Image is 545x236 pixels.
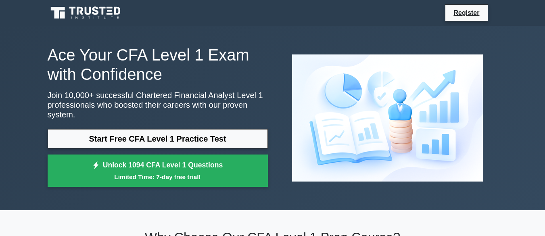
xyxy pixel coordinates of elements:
small: Limited Time: 7-day free trial! [58,172,258,182]
a: Register [449,8,484,18]
a: Start Free CFA Level 1 Practice Test [48,129,268,148]
img: Chartered Financial Analyst Level 1 Preview [286,48,489,188]
h1: Ace Your CFA Level 1 Exam with Confidence [48,45,268,84]
a: Unlock 1094 CFA Level 1 QuestionsLimited Time: 7-day free trial! [48,155,268,187]
p: Join 10,000+ successful Chartered Financial Analyst Level 1 professionals who boosted their caree... [48,90,268,119]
